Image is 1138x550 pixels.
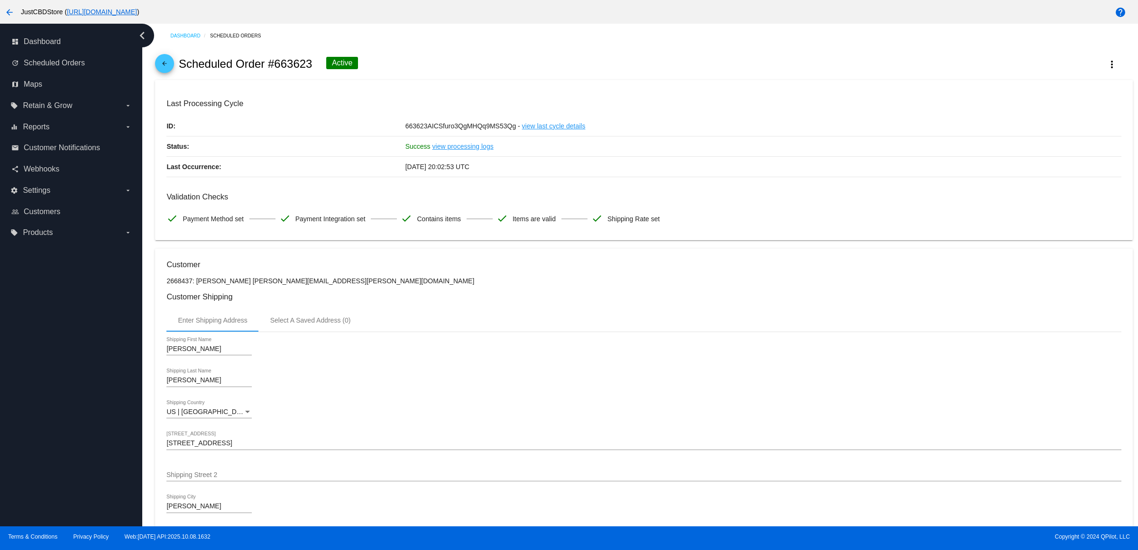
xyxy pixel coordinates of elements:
[11,204,132,219] a: people_outline Customers
[11,38,19,45] i: dashboard
[183,209,243,229] span: Payment Method set
[4,7,15,18] mat-icon: arrow_back
[166,471,1121,479] input: Shipping Street 2
[23,101,72,110] span: Retain & Grow
[166,292,1121,301] h3: Customer Shipping
[513,209,556,229] span: Items are valid
[591,213,603,224] mat-icon: check
[166,377,252,384] input: Shipping Last Name
[11,34,132,49] a: dashboard Dashboard
[11,165,19,173] i: share
[11,59,19,67] i: update
[405,122,520,130] span: 663623AICSfuro3QgMHQq9MS53Qg -
[11,81,19,88] i: map
[522,116,586,136] a: view last cycle details
[279,213,291,224] mat-icon: check
[405,143,431,150] span: Success
[125,533,211,540] a: Web:[DATE] API:2025.10.08.1632
[166,503,252,510] input: Shipping City
[11,144,19,152] i: email
[10,102,18,109] i: local_offer
[166,408,252,416] mat-select: Shipping Country
[166,260,1121,269] h3: Customer
[10,123,18,131] i: equalizer
[10,187,18,194] i: settings
[24,37,61,46] span: Dashboard
[432,136,494,156] a: view processing logs
[24,144,100,152] span: Customer Notifications
[270,316,351,324] div: Select A Saved Address (0)
[166,99,1121,108] h3: Last Processing Cycle
[124,102,132,109] i: arrow_drop_down
[23,186,50,195] span: Settings
[124,123,132,131] i: arrow_drop_down
[178,316,247,324] div: Enter Shipping Address
[166,345,252,353] input: Shipping First Name
[8,533,57,540] a: Terms & Conditions
[166,213,178,224] mat-icon: check
[11,162,132,177] a: share Webhooks
[496,213,508,224] mat-icon: check
[166,408,250,415] span: US | [GEOGRAPHIC_DATA]
[11,55,132,71] a: update Scheduled Orders
[326,57,358,69] div: Active
[166,440,1121,447] input: Shipping Street 1
[166,136,405,156] p: Status:
[124,229,132,236] i: arrow_drop_down
[159,60,170,72] mat-icon: arrow_back
[23,123,49,131] span: Reports
[11,208,19,216] i: people_outline
[11,77,132,92] a: map Maps
[11,140,132,155] a: email Customer Notifications
[401,213,412,224] mat-icon: check
[24,207,60,216] span: Customers
[170,28,210,43] a: Dashboard
[295,209,366,229] span: Payment Integration set
[73,533,109,540] a: Privacy Policy
[577,533,1130,540] span: Copyright © 2024 QPilot, LLC
[10,229,18,236] i: local_offer
[166,192,1121,201] h3: Validation Checks
[417,209,461,229] span: Contains items
[24,59,85,67] span: Scheduled Orders
[124,187,132,194] i: arrow_drop_down
[1106,59,1118,70] mat-icon: more_vert
[135,28,150,43] i: chevron_left
[210,28,269,43] a: Scheduled Orders
[23,228,53,237] span: Products
[405,163,469,171] span: [DATE] 20:02:53 UTC
[607,209,660,229] span: Shipping Rate set
[166,157,405,177] p: Last Occurrence:
[24,165,59,173] span: Webhooks
[24,80,42,89] span: Maps
[166,277,1121,285] p: 2668437: [PERSON_NAME] [PERSON_NAME][EMAIL_ADDRESS][PERSON_NAME][DOMAIN_NAME]
[1115,7,1126,18] mat-icon: help
[67,8,137,16] a: [URL][DOMAIN_NAME]
[179,57,312,71] h2: Scheduled Order #663623
[21,8,139,16] span: JustCBDStore ( )
[166,116,405,136] p: ID:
